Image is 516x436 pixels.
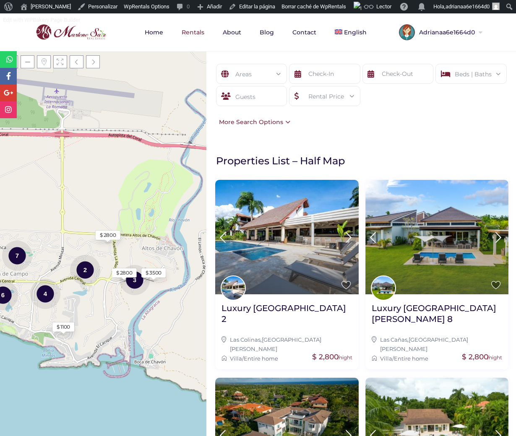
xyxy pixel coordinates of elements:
[372,303,503,331] a: Luxury [GEOGRAPHIC_DATA][PERSON_NAME] 8
[216,86,287,106] div: Guests
[394,355,428,362] a: Entire home
[173,13,213,51] a: Rentals
[372,303,503,324] h2: Luxury [GEOGRAPHIC_DATA][PERSON_NAME] 8
[354,2,390,15] img: Visitas de 48 horas. Haz clic para ver más estadísticas del sitio.
[251,13,282,51] a: Blog
[230,336,261,343] a: Las Colinas
[30,278,60,309] div: 4
[446,3,490,10] span: adrianaa6e1664d0
[326,13,375,51] a: English
[296,86,354,106] div: Rental Price
[372,354,503,363] div: /
[222,303,352,331] a: Luxury [GEOGRAPHIC_DATA] 2
[120,264,150,296] div: 3
[380,336,407,343] a: Las Cañas
[222,354,352,363] div: /
[70,254,100,285] div: 2
[40,128,166,172] div: Loading Maps
[244,355,278,362] a: Entire home
[214,13,250,51] a: About
[136,13,172,51] a: Home
[284,13,325,51] a: Contact
[215,180,359,294] img: Luxury Villa Colinas 2
[415,29,477,35] span: Adrianaa6e1664d0
[344,29,367,36] span: English
[289,64,360,84] input: Check-In
[146,269,162,277] div: $ 3500
[116,269,133,277] div: $ 2800
[216,154,512,167] h1: Properties List – Half Map
[2,240,32,271] div: 7
[223,64,281,84] div: Areas
[215,117,290,127] div: More Search Options
[222,335,352,354] div: ,
[230,336,321,352] a: [GEOGRAPHIC_DATA][PERSON_NAME]
[100,231,116,239] div: $ 2800
[222,303,352,324] h2: Luxury [GEOGRAPHIC_DATA] 2
[372,335,503,354] div: ,
[230,355,242,362] a: Villa
[34,22,108,42] img: logo
[442,64,500,84] div: Beds | Baths
[365,180,509,294] img: Luxury Villa Cañas 8
[380,336,468,352] a: [GEOGRAPHIC_DATA][PERSON_NAME]
[362,64,434,84] input: Check-Out
[380,355,392,362] a: Villa
[57,323,70,331] div: $ 1100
